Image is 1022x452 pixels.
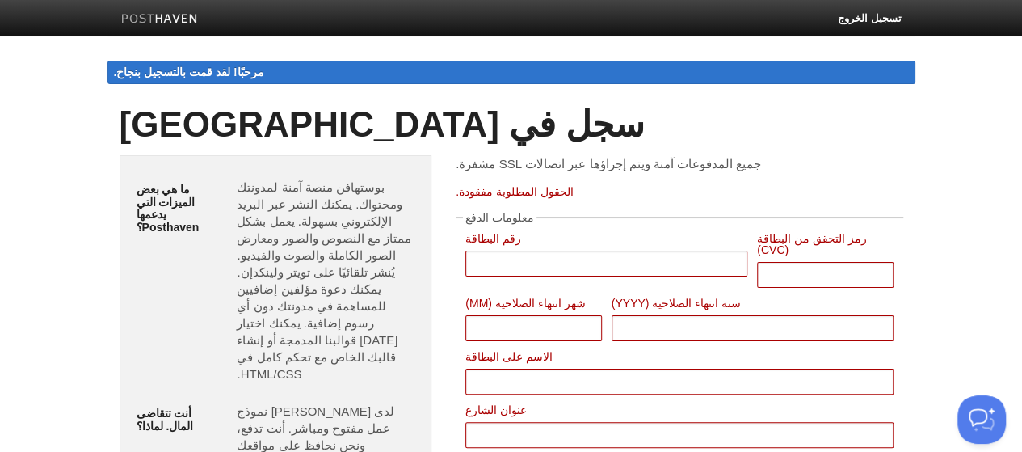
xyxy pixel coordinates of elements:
[121,14,198,26] img: بار بوستهافن
[838,12,902,24] font: تسجيل الخروج
[465,211,534,224] font: معلومات الدفع
[465,297,585,310] font: شهر انتهاء الصلاحية (MM)
[114,65,264,78] font: مرحبًا! لقد قمت بالتسجيل بنجاح.
[757,232,867,256] font: رمز التحقق من البطاقة (CVC)
[137,183,200,233] font: ما هي بعض الميزات التي يدعمها Posthaven؟
[456,157,761,171] font: جميع المدفوعات آمنة ويتم إجراؤها عبر اتصالات SSL مشفرة.
[465,232,521,245] font: رقم البطاقة
[456,185,574,198] font: الحقول المطلوبة مفقودة.
[465,403,527,416] font: عنوان الشارع
[137,407,194,432] font: أنت تتقاضى المال. لماذا؟
[465,350,553,363] font: الاسم على البطاقة
[120,104,646,144] font: سجل في [GEOGRAPHIC_DATA]
[957,395,1006,444] iframe: مساعدة Scout Beacon - مفتوح
[612,297,741,310] font: سنة انتهاء الصلاحية (YYYY)
[237,180,411,381] font: بوستهافن منصة آمنة لمدونتك ومحتواك. يمكنك النشر عبر البريد الإلكتروني بسهولة. يعمل بشكل ممتاز مع ...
